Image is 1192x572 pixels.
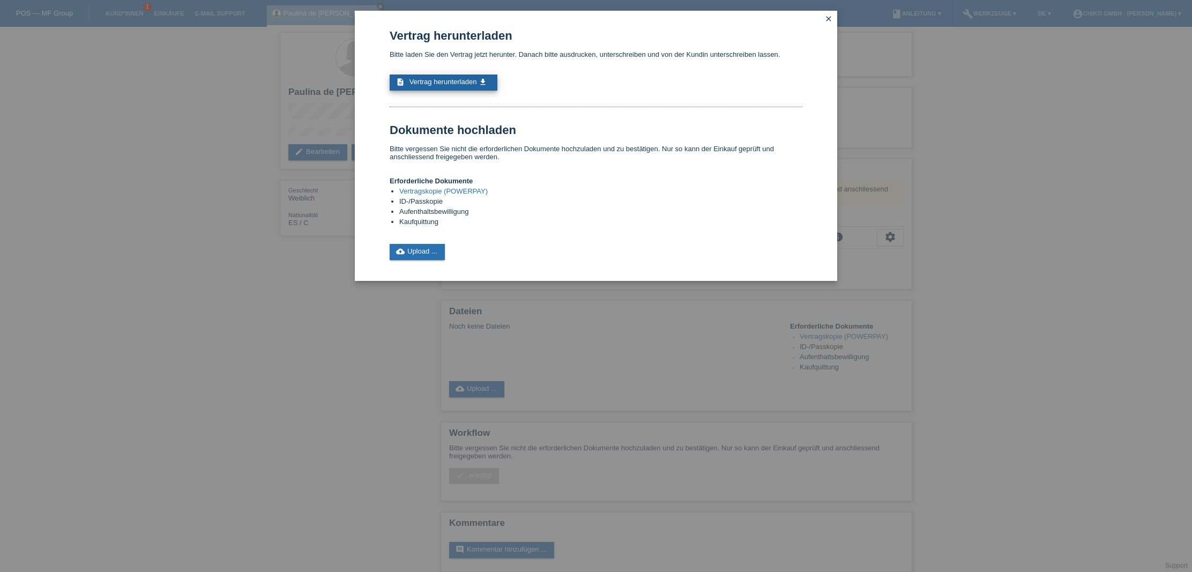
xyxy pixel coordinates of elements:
[390,29,802,42] h1: Vertrag herunterladen
[824,14,833,23] i: close
[409,78,477,86] span: Vertrag herunterladen
[396,78,405,86] i: description
[390,244,445,260] a: cloud_uploadUpload ...
[479,78,487,86] i: get_app
[399,218,802,228] li: Kaufquittung
[390,123,802,137] h1: Dokumente hochladen
[390,50,802,58] p: Bitte laden Sie den Vertrag jetzt herunter. Danach bitte ausdrucken, unterschreiben und von der K...
[390,75,497,91] a: description Vertrag herunterladen get_app
[822,13,836,26] a: close
[390,145,802,161] p: Bitte vergessen Sie nicht die erforderlichen Dokumente hochzuladen und zu bestätigen. Nur so kann...
[399,187,488,195] a: Vertragskopie (POWERPAY)
[399,207,802,218] li: Aufenthaltsbewilligung
[399,197,802,207] li: ID-/Passkopie
[390,177,802,185] h4: Erforderliche Dokumente
[396,247,405,256] i: cloud_upload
